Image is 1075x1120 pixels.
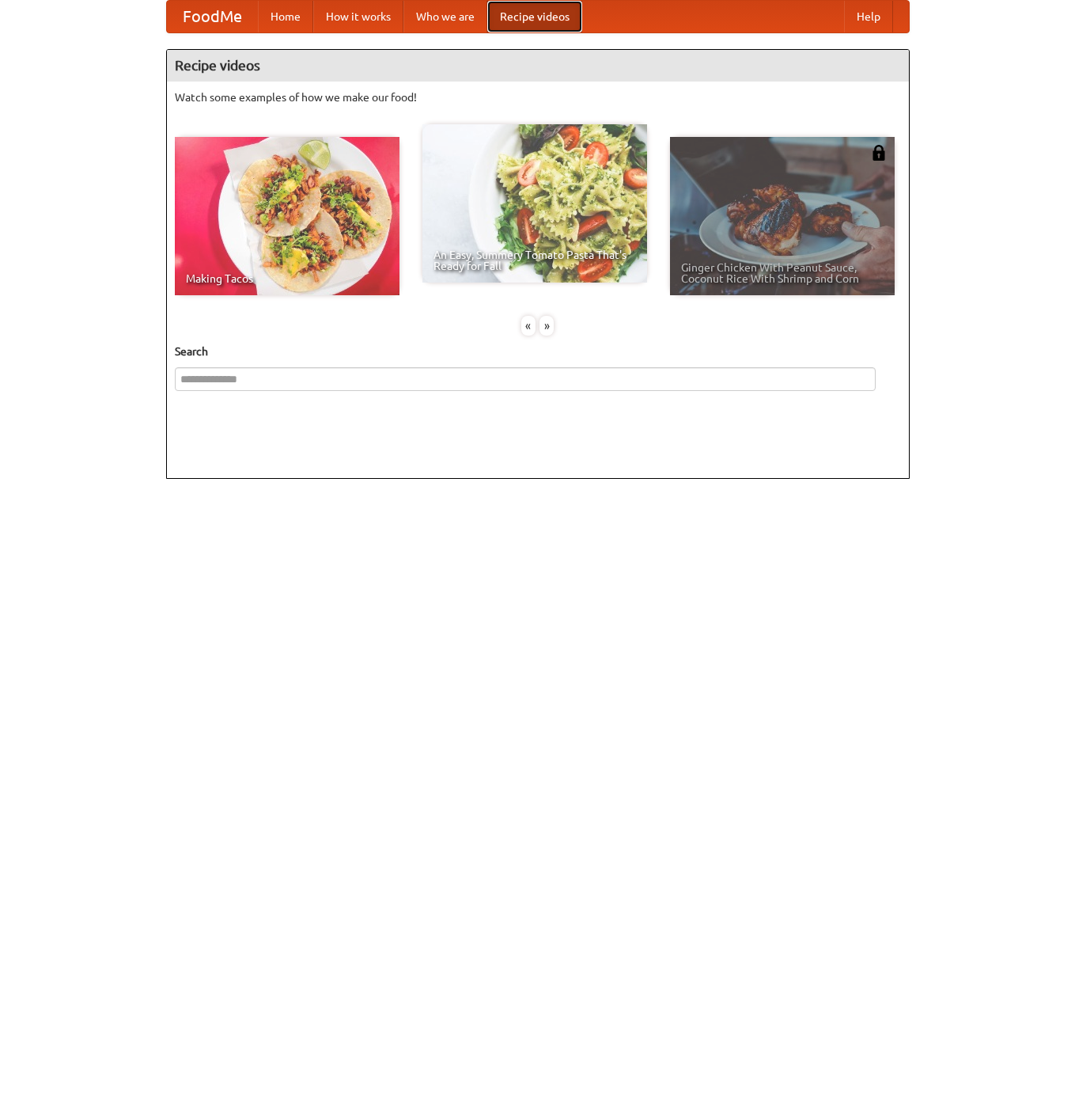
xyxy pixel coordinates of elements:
a: An Easy, Summery Tomato Pasta That's Ready for Fall [422,124,647,283]
span: An Easy, Summery Tomato Pasta That's Ready for Fall [433,249,636,271]
a: Who we are [403,1,487,32]
a: Making Tacos [175,137,399,295]
a: Recipe videos [487,1,582,32]
p: Watch some examples of how we make our food! [175,89,901,105]
div: » [539,316,554,336]
a: Help [844,1,893,32]
a: FoodMe [167,1,258,32]
h4: Recipe videos [167,50,909,82]
a: Home [258,1,313,32]
img: 483408.png [871,145,887,161]
a: How it works [313,1,403,32]
span: Making Tacos [186,273,388,284]
div: « [521,316,536,336]
h5: Search [175,344,901,359]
